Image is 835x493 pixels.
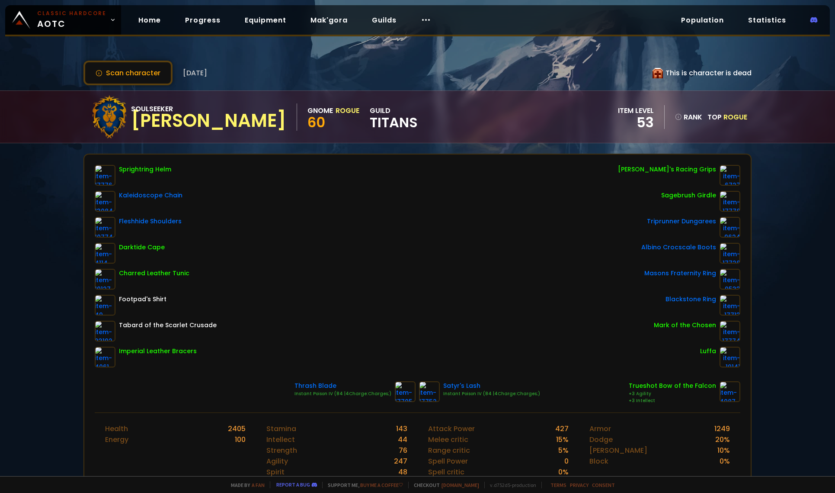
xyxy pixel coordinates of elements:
div: Spell critic [428,467,464,477]
span: Support me, [322,482,403,488]
div: 143 [396,423,407,434]
a: Terms [550,482,566,488]
img: item-17776 [95,165,115,186]
div: Satyr's Lash [443,381,540,390]
div: Thrash Blade [294,381,391,390]
img: item-49 [95,295,115,316]
a: Privacy [570,482,589,488]
div: [PERSON_NAME] [589,445,647,456]
a: Buy me a coffee [360,482,403,488]
div: Soulseeker [131,103,286,114]
img: item-19127 [95,269,115,290]
div: Gnome [307,105,333,116]
div: Spell Power [428,456,468,467]
a: Report a bug [276,481,310,488]
div: 20 % [715,434,730,445]
div: rank [675,112,702,122]
div: Charred Leather Tunic [119,269,189,278]
div: 427 [555,423,569,434]
div: [PERSON_NAME]'s Racing Grips [618,165,716,174]
button: Scan character [83,61,173,85]
div: Triprunner Dungarees [647,217,716,226]
div: 2405 [228,423,246,434]
div: 44 [398,434,407,445]
div: 0 [564,456,569,467]
img: item-4114 [95,243,115,264]
div: Agility [266,456,288,467]
img: item-19141 [720,347,740,367]
span: AOTC [37,10,106,30]
div: Masons Fraternity Ring [644,269,716,278]
img: item-17774 [720,321,740,342]
div: Blackstone Ring [665,295,716,304]
a: Consent [592,482,615,488]
img: item-9533 [720,269,740,290]
div: Kaleidoscope Chain [119,191,182,200]
div: Dodge [589,434,613,445]
div: This is character is dead [653,68,752,78]
img: item-4061 [95,347,115,367]
img: item-17778 [720,191,740,212]
span: Made by [226,482,265,488]
span: 60 [307,113,325,132]
div: 100 [235,434,246,445]
div: item level [618,105,654,116]
div: Darktide Cape [119,243,165,252]
div: Fleshhide Shoulders [119,217,182,226]
span: Titans [370,116,418,129]
div: Albino Crocscale Boots [641,243,716,252]
div: Mark of the Chosen [654,321,716,330]
img: item-4087 [720,381,740,402]
a: Progress [178,11,227,29]
img: item-23192 [95,321,115,342]
a: Classic HardcoreAOTC [5,5,121,35]
div: Range critic [428,445,470,456]
img: item-17728 [720,243,740,264]
div: Top [707,112,747,122]
div: Instant Poison IV (84 |4Charge:Charges;) [294,390,391,397]
div: 15 % [556,434,569,445]
img: item-17713 [720,295,740,316]
div: 48 [398,467,407,477]
a: [DOMAIN_NAME] [441,482,479,488]
div: +3 Intellect [629,397,716,404]
div: Imperial Leather Bracers [119,347,197,356]
div: 76 [399,445,407,456]
div: Attack Power [428,423,475,434]
a: Statistics [741,11,793,29]
div: Tabard of the Scarlet Crusade [119,321,217,330]
div: Spirit [266,467,285,477]
div: Stamina [266,423,296,434]
div: Energy [105,434,128,445]
div: 1249 [714,423,730,434]
div: 247 [394,456,407,467]
div: Intellect [266,434,295,445]
small: Classic Hardcore [37,10,106,17]
div: Sprightring Helm [119,165,171,174]
div: Rogue [336,105,359,116]
div: +3 Agility [629,390,716,397]
span: Rogue [723,112,747,122]
a: Equipment [238,11,293,29]
div: Instant Poison IV (84 |4Charge:Charges;) [443,390,540,397]
div: 10 % [717,445,730,456]
div: 53 [618,116,654,129]
img: item-10774 [95,217,115,238]
a: Home [131,11,168,29]
div: Strength [266,445,297,456]
span: [DATE] [183,68,207,78]
div: Health [105,423,128,434]
div: [PERSON_NAME] [131,114,286,127]
a: Population [674,11,731,29]
div: Footpad's Shirt [119,295,166,304]
div: guild [370,105,418,129]
div: Melee critic [428,434,468,445]
div: Armor [589,423,611,434]
div: 0 % [720,456,730,467]
img: item-13084 [95,191,115,212]
div: Block [589,456,608,467]
img: item-17752 [419,381,440,402]
a: Guilds [365,11,403,29]
img: item-6727 [720,165,740,186]
a: a fan [252,482,265,488]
